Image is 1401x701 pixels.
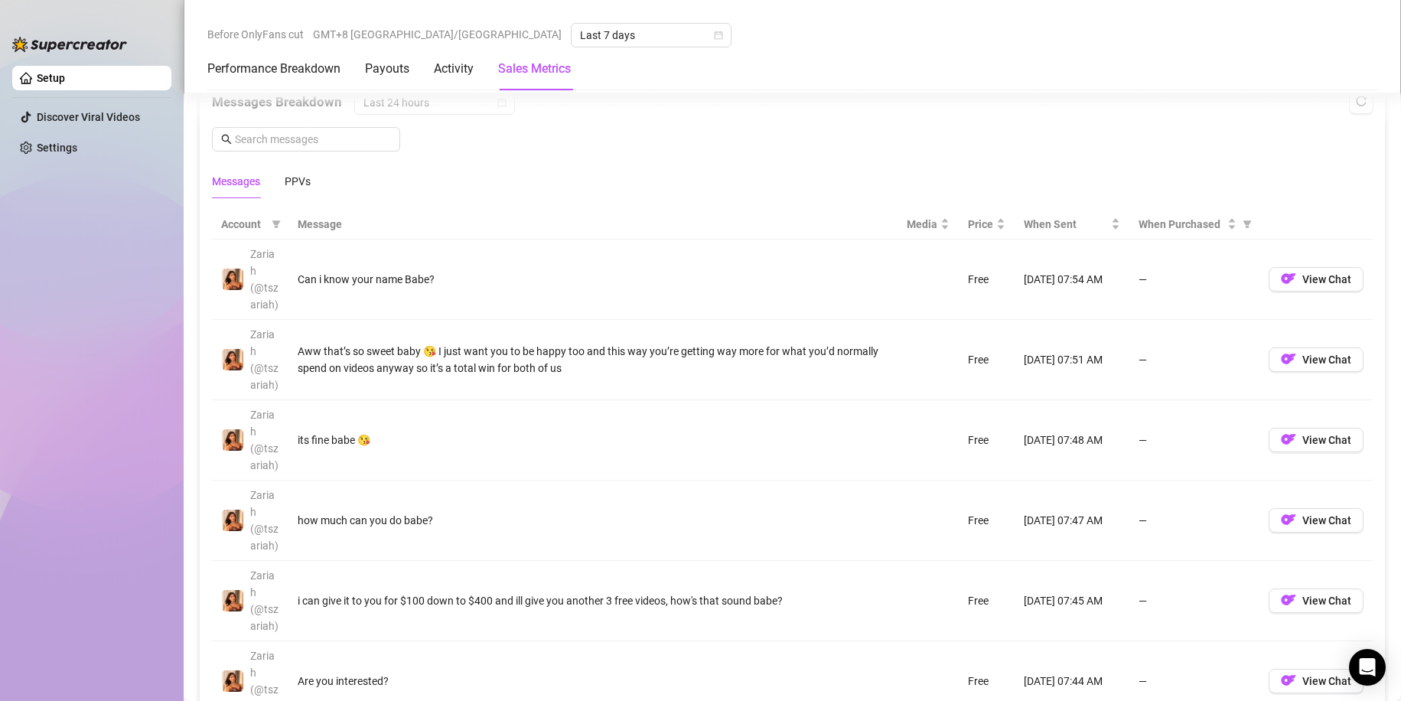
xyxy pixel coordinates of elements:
[1269,669,1364,693] button: OFView Chat
[1129,481,1259,561] td: —
[365,60,409,78] div: Payouts
[298,343,888,377] div: Aww that’s so sweet baby 😘 I just want you to be happy too and this way you’re getting way more f...
[235,131,391,148] input: Search messages
[434,60,474,78] div: Activity
[1024,216,1108,233] span: When Sent
[1129,320,1259,400] td: —
[363,91,506,114] span: Last 24 hours
[285,173,311,190] div: PPVs
[1302,273,1351,285] span: View Chat
[1302,354,1351,366] span: View Chat
[1269,678,1364,690] a: OFView Chat
[1269,508,1364,533] button: OFView Chat
[1243,220,1252,229] span: filter
[1281,673,1296,688] img: OF
[1269,347,1364,372] button: OFView Chat
[1015,240,1129,320] td: [DATE] 07:54 AM
[1281,351,1296,367] img: OF
[1281,271,1296,286] img: OF
[298,512,888,529] div: how much can you do babe?
[1015,400,1129,481] td: [DATE] 07:48 AM
[313,23,562,46] span: GMT+8 [GEOGRAPHIC_DATA]/[GEOGRAPHIC_DATA]
[1129,561,1259,641] td: —
[207,60,340,78] div: Performance Breakdown
[272,220,281,229] span: filter
[1129,400,1259,481] td: —
[221,216,266,233] span: Account
[1281,432,1296,447] img: OF
[959,210,1015,240] th: Price
[250,569,279,632] span: Zariah (@tszariah)
[221,134,232,145] span: search
[269,213,284,236] span: filter
[959,240,1015,320] td: Free
[959,481,1015,561] td: Free
[1269,517,1364,530] a: OFView Chat
[1269,589,1364,613] button: OFView Chat
[898,210,959,240] th: Media
[714,31,723,40] span: calendar
[298,432,888,448] div: its fine babe 😘
[207,23,304,46] span: Before OnlyFans cut
[1302,595,1351,607] span: View Chat
[959,561,1015,641] td: Free
[580,24,722,47] span: Last 7 days
[1129,210,1259,240] th: When Purchased
[222,429,243,451] img: Zariah (@tszariah)
[1302,434,1351,446] span: View Chat
[222,590,243,611] img: Zariah (@tszariah)
[1349,649,1386,686] div: Open Intercom Messenger
[212,173,260,190] div: Messages
[1269,598,1364,610] a: OFView Chat
[1139,216,1224,233] span: When Purchased
[498,60,571,78] div: Sales Metrics
[298,592,888,609] div: i can give it to you for $100 down to $400 and ill give you another 3 free videos, how's that sou...
[12,37,127,52] img: logo-BBDzfeDw.svg
[250,489,279,552] span: Zariah (@tszariah)
[907,216,937,233] span: Media
[1015,481,1129,561] td: [DATE] 07:47 AM
[497,98,507,107] span: calendar
[1281,512,1296,527] img: OF
[288,210,898,240] th: Message
[1015,210,1129,240] th: When Sent
[1281,592,1296,608] img: OF
[222,670,243,692] img: Zariah (@tszariah)
[1015,561,1129,641] td: [DATE] 07:45 AM
[37,142,77,154] a: Settings
[968,216,993,233] span: Price
[222,269,243,290] img: Zariah (@tszariah)
[1269,267,1364,292] button: OFView Chat
[959,400,1015,481] td: Free
[250,409,279,471] span: Zariah (@tszariah)
[1269,276,1364,289] a: OFView Chat
[250,328,279,391] span: Zariah (@tszariah)
[1269,357,1364,369] a: OFView Chat
[37,111,140,123] a: Discover Viral Videos
[1302,675,1351,687] span: View Chat
[250,248,279,311] span: Zariah (@tszariah)
[37,72,65,84] a: Setup
[1269,437,1364,449] a: OFView Chat
[222,510,243,531] img: Zariah (@tszariah)
[1302,514,1351,527] span: View Chat
[1269,428,1364,452] button: OFView Chat
[1015,320,1129,400] td: [DATE] 07:51 AM
[1129,240,1259,320] td: —
[298,673,888,690] div: Are you interested?
[212,90,1373,115] div: Messages Breakdown
[222,349,243,370] img: Zariah (@tszariah)
[1356,96,1367,106] span: reload
[1240,213,1255,236] span: filter
[298,271,888,288] div: Can i know your name Babe?
[959,320,1015,400] td: Free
